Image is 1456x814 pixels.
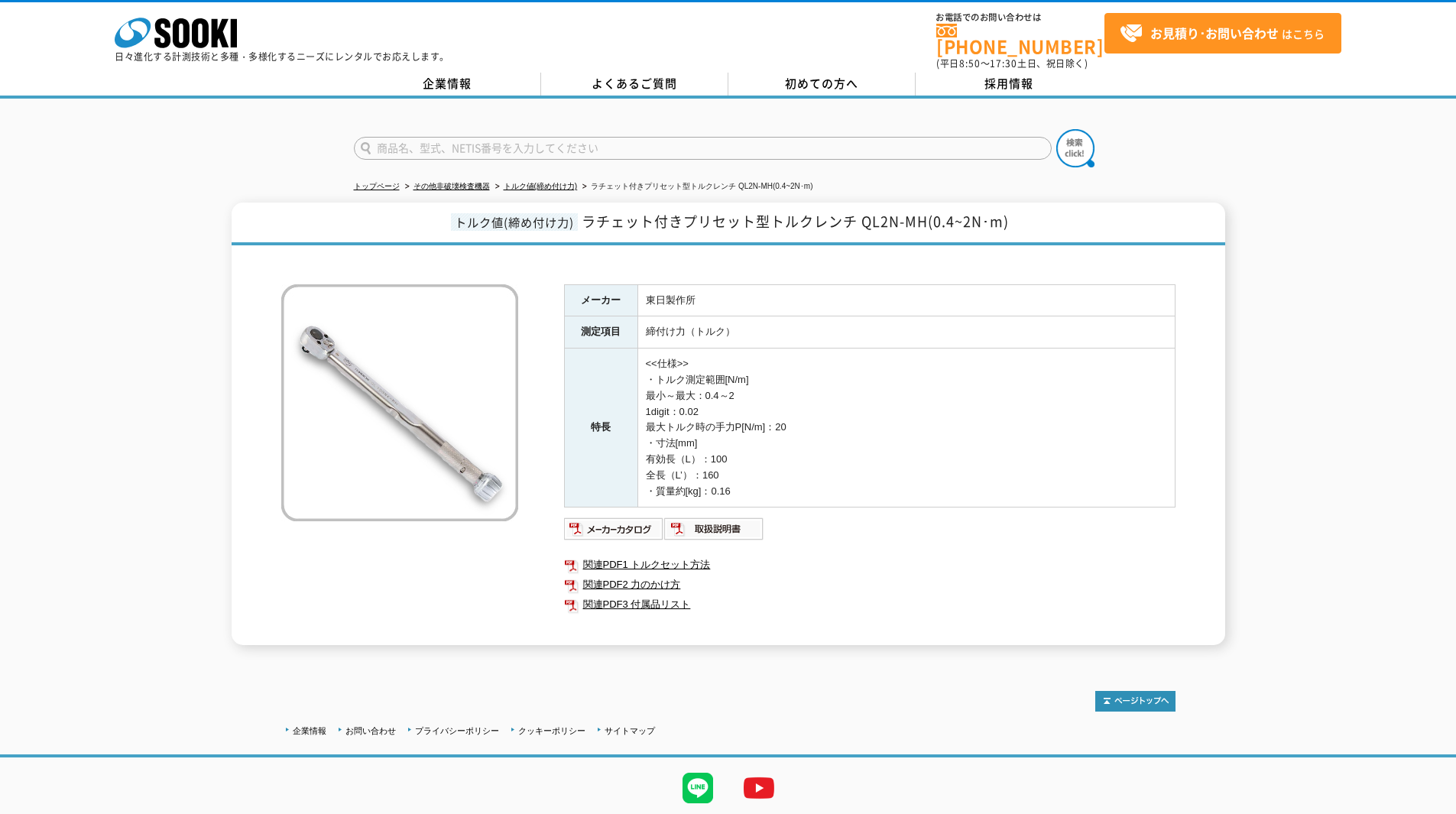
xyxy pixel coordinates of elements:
a: その他非破壊検査機器 [413,182,490,190]
a: 取扱説明書 [664,527,764,539]
span: トルク値(締め付け力) [451,213,578,231]
img: 取扱説明書 [664,517,764,541]
td: 締付け力（トルク） [637,316,1175,349]
a: 関連PDF3 付属品リスト [564,595,1176,615]
a: 関連PDF2 力のかけ方 [564,575,1176,595]
a: 採用情報 [916,73,1103,96]
a: お問い合わせ [345,726,396,735]
img: トップページへ [1095,691,1176,712]
a: 企業情報 [293,726,326,735]
a: よくあるご質問 [541,73,728,96]
td: 東日製作所 [637,284,1175,316]
a: プライバシーポリシー [415,726,499,735]
th: 測定項目 [564,316,637,349]
img: ラチェット付きプリセット型トルクレンチ QL2N-MH(0.4~2N･m) [281,284,518,521]
p: 日々進化する計測技術と多種・多様化するニーズにレンタルでお応えします。 [115,52,449,61]
span: (平日 ～ 土日、祝日除く) [936,57,1088,70]
a: 企業情報 [354,73,541,96]
th: 特長 [564,349,637,508]
a: クッキーポリシー [518,726,585,735]
a: メーカーカタログ [564,527,664,539]
strong: お見積り･お問い合わせ [1150,24,1279,42]
a: 関連PDF1 トルクセット方法 [564,555,1176,575]
a: サイトマップ [605,726,655,735]
th: メーカー [564,284,637,316]
span: お電話でのお問い合わせは [936,13,1104,22]
img: btn_search.png [1056,129,1094,167]
span: ラチェット付きプリセット型トルクレンチ QL2N-MH(0.4~2N･m) [582,211,1009,232]
td: <<仕様>> ・トルク測定範囲[N/m] 最小～最大：0.4～2 1digit：0.02 最大トルク時の手力P[N/m]：20 ・寸法[mm] 有効長（L）：100 全長（L’）：160 ・質量... [637,349,1175,508]
span: はこちら [1120,22,1325,45]
li: ラチェット付きプリセット型トルクレンチ QL2N-MH(0.4~2N･m) [579,179,812,195]
a: お見積り･お問い合わせはこちら [1104,13,1341,54]
a: [PHONE_NUMBER] [936,24,1104,55]
input: 商品名、型式、NETIS番号を入力してください [354,137,1052,160]
a: トルク値(締め付け力) [504,182,578,190]
span: 初めての方へ [785,75,858,92]
span: 8:50 [959,57,981,70]
span: 17:30 [990,57,1017,70]
img: メーカーカタログ [564,517,664,541]
a: 初めての方へ [728,73,916,96]
a: トップページ [354,182,400,190]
